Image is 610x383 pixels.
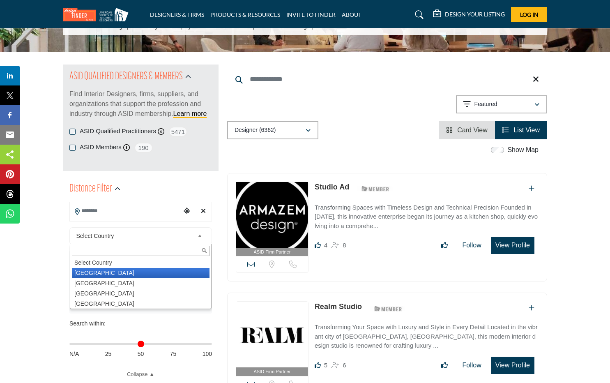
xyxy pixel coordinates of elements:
[76,231,195,241] span: Select Country
[407,8,429,21] a: Search
[457,237,487,254] button: Follow
[181,203,193,220] div: Choose your current location
[150,11,204,18] a: DESIGNERS & FIRMS
[446,127,488,134] a: View Card
[491,357,534,374] button: View Profile
[357,184,394,194] img: ASID Members Badge Icon
[331,240,346,250] div: Followers
[315,198,539,231] a: Transforming Spaces with Timeless Design and Technical Precision Founded in [DATE], this innovati...
[72,278,209,288] li: [GEOGRAPHIC_DATA]
[69,182,112,196] h2: Distance Filter
[72,258,209,268] li: Select Country
[63,8,133,21] img: Site Logo
[370,303,407,314] img: ASID Members Badge Icon
[315,323,539,351] p: Transforming Your Space with Luxury and Style in Every Detail Located in the vibrant city of [GEO...
[436,357,453,374] button: Like listing
[105,350,112,358] span: 25
[315,242,321,248] i: Likes
[69,319,212,328] div: Search within:
[72,299,209,309] li: [GEOGRAPHIC_DATA]
[495,121,547,139] li: List View
[456,95,547,113] button: Featured
[80,127,156,136] label: ASID Qualified Practitioners
[315,183,349,191] a: Studio Ad
[69,69,183,84] h2: ASID QUALIFIED DESIGNERS & MEMBERS
[210,11,280,18] a: PRODUCTS & RESOURCES
[170,350,177,358] span: 75
[324,362,327,369] span: 5
[457,357,487,374] button: Follow
[439,121,495,139] li: Card View
[315,318,539,351] a: Transforming Your Space with Luxury and Style in Every Detail Located in the vibrant city of [GEO...
[324,242,327,249] span: 4
[474,100,497,108] p: Featured
[203,350,212,358] span: 100
[72,246,209,256] input: Search Text
[69,129,76,135] input: ASID Qualified Practitioners checkbox
[227,121,318,139] button: Designer (6362)
[433,10,505,20] div: DESIGN YOUR LISTING
[315,362,321,368] i: Likes
[254,368,291,375] span: ASID Firm Partner
[236,302,308,367] img: Realm Studio
[457,127,488,134] span: Card View
[529,185,534,192] a: Add To List
[138,350,144,358] span: 50
[511,7,547,22] button: Log In
[445,11,505,18] h5: DESIGN YOUR LISTING
[69,350,79,358] span: N/A
[436,237,453,254] button: Like listing
[331,360,346,370] div: Followers
[513,127,540,134] span: List View
[529,305,534,311] a: Add To List
[502,127,540,134] a: View List
[134,143,153,153] span: 190
[173,110,207,117] a: Learn more
[315,302,362,311] a: Realm Studio
[70,203,181,219] input: Search Location
[343,242,346,249] span: 8
[69,89,212,119] p: Find Interior Designers, firms, suppliers, and organizations that support the profession and indu...
[236,182,308,248] img: Studio Ad
[72,288,209,299] li: [GEOGRAPHIC_DATA]
[286,11,336,18] a: INVITE TO FINDER
[236,182,308,256] a: ASID Firm Partner
[235,126,276,134] p: Designer (6362)
[236,302,308,376] a: ASID Firm Partner
[254,249,291,256] span: ASID Firm Partner
[69,145,76,151] input: ASID Members checkbox
[343,362,346,369] span: 6
[520,11,539,18] span: Log In
[315,182,349,193] p: Studio Ad
[342,11,361,18] a: ABOUT
[80,143,122,152] label: ASID Members
[315,203,539,231] p: Transforming Spaces with Timeless Design and Technical Precision Founded in [DATE], this innovati...
[315,301,362,312] p: Realm Studio
[72,268,209,278] li: [GEOGRAPHIC_DATA]
[507,145,539,155] label: Show Map
[227,69,547,89] input: Search Keyword
[69,370,212,378] a: Collapse ▲
[169,127,187,137] span: 5471
[491,237,534,254] button: View Profile
[197,203,209,220] div: Clear search location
